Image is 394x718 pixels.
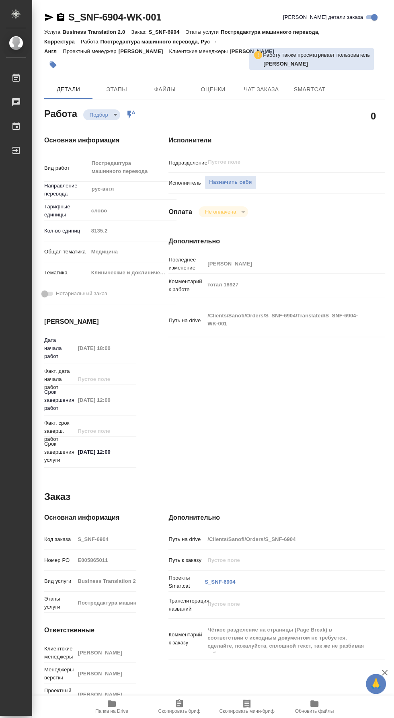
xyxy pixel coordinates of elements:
[44,29,62,35] p: Услуга
[203,208,238,215] button: Не оплачена
[168,597,205,613] p: Транслитерация названий
[44,625,136,635] h4: Ответственные
[168,159,205,167] p: Подразделение
[75,446,136,458] input: ✎ Введи что-нибудь
[205,579,235,585] a: S_SNF-6904
[295,708,334,714] span: Обновить файлы
[168,179,205,187] p: Исполнитель
[56,12,66,22] button: Скопировать ссылку
[366,674,386,694] button: 🙏
[168,513,385,523] h4: Дополнительно
[168,237,385,246] h4: Дополнительно
[290,84,329,95] span: SmartCat
[44,535,75,543] p: Код заказа
[263,60,370,68] p: Комова Татьяна
[44,440,75,464] p: Срок завершения услуги
[78,695,146,718] button: Папка на Drive
[44,136,136,145] h4: Основная информация
[205,554,367,566] input: Пустое поле
[207,157,348,167] input: Пустое поле
[44,227,88,235] p: Кол-во единиц
[81,39,101,45] p: Работа
[75,394,136,406] input: Пустое поле
[62,29,131,35] p: Business Translation 2.0
[44,645,75,661] p: Клиентские менеджеры
[168,256,205,272] p: Последнее изменение
[371,109,376,123] h2: 0
[44,203,88,219] p: Тарифные единицы
[56,290,107,298] span: Нотариальный заказ
[88,245,177,259] div: Медицина
[83,109,120,120] div: Подбор
[168,278,205,294] p: Комментарий к работе
[95,708,128,714] span: Папка на Drive
[168,317,205,325] p: Путь на drive
[263,51,370,59] p: Работу также просматривает пользователь
[75,342,136,354] input: Пустое поле
[44,419,75,443] p: Факт. срок заверш. работ
[263,61,308,67] b: [PERSON_NAME]
[49,84,88,95] span: Детали
[213,695,281,718] button: Скопировать мини-бриф
[168,207,192,217] h4: Оплата
[44,39,217,54] p: Постредактура машинного перевода, Рус → Англ
[44,56,62,74] button: Добавить тэг
[185,29,221,35] p: Этапы услуги
[75,647,136,658] input: Пустое поле
[44,182,88,198] p: Направление перевода
[199,206,248,217] div: Подбор
[205,278,367,292] textarea: тотал 18927
[44,248,88,256] p: Общая тематика
[44,490,70,503] h2: Заказ
[205,533,367,545] input: Пустое поле
[158,708,200,714] span: Скопировать бриф
[169,48,230,54] p: Клиентские менеджеры
[205,175,256,189] button: Назначить себя
[87,111,111,118] button: Подбор
[88,266,177,280] div: Клинические и доклинические исследования
[44,269,88,277] p: Тематика
[44,106,77,120] h2: Работа
[44,577,75,585] p: Вид услуги
[146,84,184,95] span: Файлы
[168,136,385,145] h4: Исполнители
[131,29,148,35] p: Заказ:
[44,12,54,22] button: Скопировать ссылку для ЯМессенджера
[75,373,136,385] input: Пустое поле
[63,48,118,54] p: Проектный менеджер
[205,623,367,653] textarea: Чёткое разделение на страницы (Page Break) в соответствии с исходным документом не требуется, сде...
[44,595,75,611] p: Этапы услуги
[75,597,136,609] input: Пустое поле
[281,695,348,718] button: Обновить файлы
[75,425,136,437] input: Пустое поле
[75,575,136,587] input: Пустое поле
[44,367,75,391] p: Факт. дата начала работ
[97,84,136,95] span: Этапы
[44,388,75,412] p: Срок завершения работ
[75,668,136,679] input: Пустое поле
[205,258,367,270] input: Пустое поле
[283,13,363,21] span: [PERSON_NAME] детали заказа
[219,708,274,714] span: Скопировать мини-бриф
[44,164,88,172] p: Вид работ
[168,631,205,647] p: Комментарий к заказу
[88,204,177,218] div: слово
[119,48,169,54] p: [PERSON_NAME]
[168,556,205,564] p: Путь к заказу
[44,513,136,523] h4: Основная информация
[230,48,280,54] p: [PERSON_NAME]
[205,309,367,331] textarea: /Clients/Sanofi/Orders/S_SNF-6904/Translated/S_SNF-6904-WK-001
[44,687,75,703] p: Проектный менеджер
[68,12,161,23] a: S_SNF-6904-WK-001
[168,535,205,543] p: Путь на drive
[369,675,383,692] span: 🙏
[75,533,136,545] input: Пустое поле
[242,84,281,95] span: Чат заказа
[44,666,75,682] p: Менеджеры верстки
[44,317,136,327] h4: [PERSON_NAME]
[209,178,252,187] span: Назначить себя
[44,336,75,360] p: Дата начала работ
[194,84,232,95] span: Оценки
[75,554,136,566] input: Пустое поле
[88,225,177,237] input: Пустое поле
